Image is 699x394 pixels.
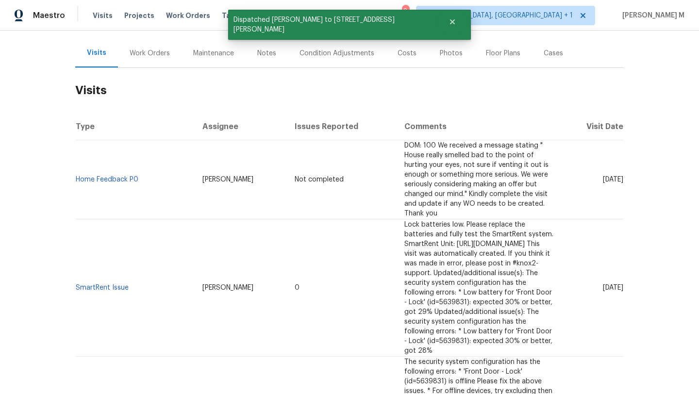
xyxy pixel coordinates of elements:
[202,284,253,291] span: [PERSON_NAME]
[295,284,300,291] span: 0
[195,113,287,140] th: Assignee
[402,6,409,16] div: 9
[130,49,170,58] div: Work Orders
[75,68,624,113] h2: Visits
[287,113,397,140] th: Issues Reported
[486,49,520,58] div: Floor Plans
[75,24,96,31] span: [DATE]
[218,24,328,31] span: Listed
[618,11,684,20] span: [PERSON_NAME] M
[300,49,374,58] div: Condition Adjustments
[75,113,195,140] th: Type
[561,113,624,140] th: Visit Date
[603,176,623,183] span: [DATE]
[76,284,129,291] a: SmartRent Issue
[202,176,253,183] span: [PERSON_NAME]
[397,113,561,140] th: Comments
[544,49,563,58] div: Cases
[222,12,242,19] span: Tasks
[603,284,623,291] span: [DATE]
[424,11,573,20] span: [GEOGRAPHIC_DATA], [GEOGRAPHIC_DATA] + 1
[404,221,553,354] span: Lock batteries low. Please replace the batteries and fully test the SmartRent system. SmartRent U...
[93,11,113,20] span: Visits
[87,48,106,58] div: Visits
[33,11,65,20] span: Maestro
[436,12,468,32] button: Close
[124,11,154,20] span: Projects
[398,49,416,58] div: Costs
[295,176,344,183] span: Not completed
[193,49,234,58] div: Maintenance
[440,49,463,58] div: Photos
[257,49,276,58] div: Notes
[404,142,549,217] span: DOM: 100 We received a message stating " House really smelled bad to the point of hurting your ey...
[228,10,436,40] span: Dispatched [PERSON_NAME] to [STREET_ADDRESS][PERSON_NAME]
[76,176,138,183] a: Home Feedback P0
[166,11,210,20] span: Work Orders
